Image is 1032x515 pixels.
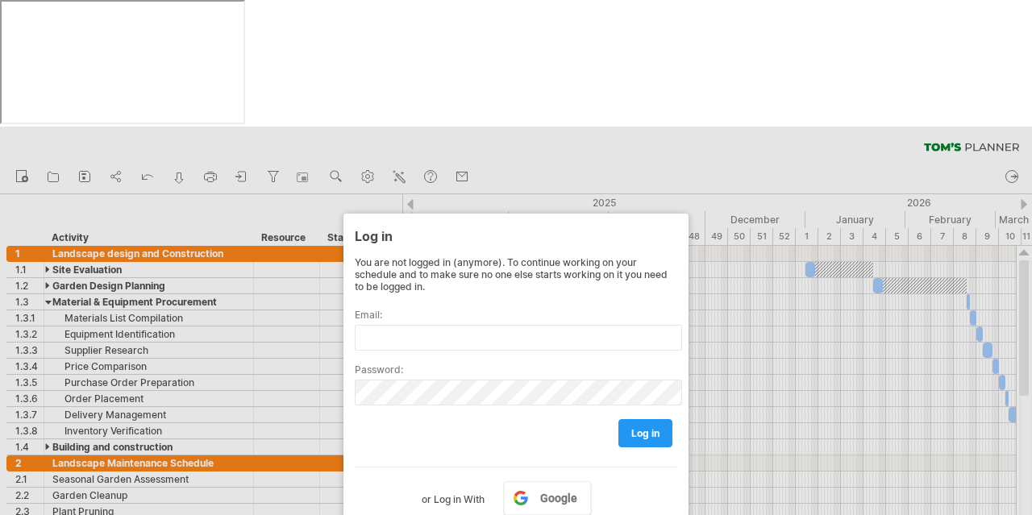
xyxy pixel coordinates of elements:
[618,419,672,447] a: log in
[355,256,677,293] div: You are not logged in (anymore). To continue working on your schedule and to make sure no one els...
[355,221,677,250] div: Log in
[355,363,677,376] label: Password:
[355,309,677,321] label: Email:
[422,481,485,509] label: or Log in With
[504,481,591,515] a: Google
[631,427,660,439] span: log in
[540,492,577,505] span: Google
